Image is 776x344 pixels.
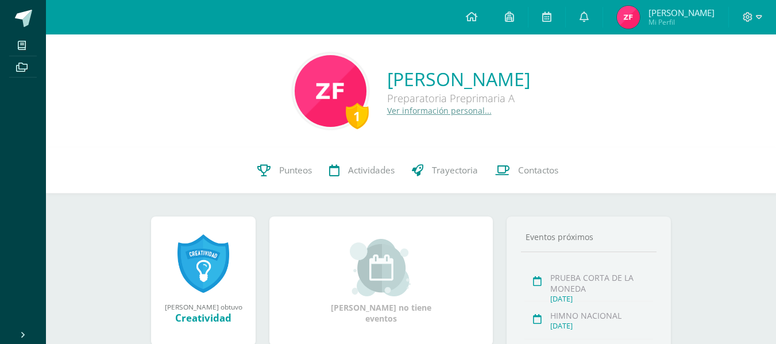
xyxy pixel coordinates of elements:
[550,310,653,321] div: HIMNO NACIONAL
[403,148,487,194] a: Trayectoria
[346,103,369,129] div: 1
[295,55,366,127] img: bd47ba9a38eca8b98be750e848041ed3.png
[617,6,640,29] img: b84f1c856ff6d210f0e690298216de9b.png
[348,164,395,176] span: Actividades
[550,321,653,331] div: [DATE]
[648,17,715,27] span: Mi Perfil
[648,7,715,18] span: [PERSON_NAME]
[350,239,412,296] img: event_small.png
[387,105,492,116] a: Ver información personal...
[163,302,244,311] div: [PERSON_NAME] obtuvo
[518,164,558,176] span: Contactos
[550,294,653,304] div: [DATE]
[163,311,244,324] div: Creatividad
[279,164,312,176] span: Punteos
[321,148,403,194] a: Actividades
[324,239,439,324] div: [PERSON_NAME] no tiene eventos
[550,272,653,294] div: PRUEBA CORTA DE LA MONEDA
[387,67,530,91] a: [PERSON_NAME]
[521,231,657,242] div: Eventos próximos
[432,164,478,176] span: Trayectoria
[487,148,567,194] a: Contactos
[387,91,530,105] div: Preparatoria Preprimaria A
[249,148,321,194] a: Punteos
